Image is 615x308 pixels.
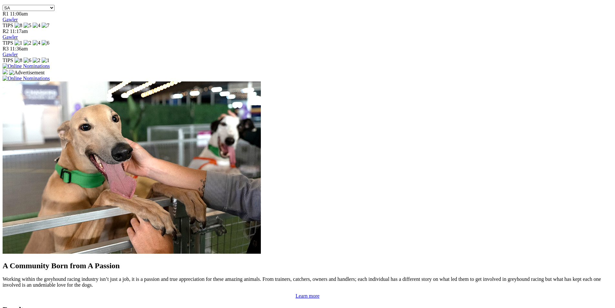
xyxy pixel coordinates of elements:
span: TIPS [3,58,13,63]
a: Gawler [3,52,18,57]
img: 7 [42,23,49,28]
span: R3 [3,46,9,51]
p: Working within the greyhound racing industry isn’t just a job, it is a passion and true appreciat... [3,276,612,288]
img: 6 [24,58,31,63]
h2: A Community Born from A Passion [3,261,612,270]
img: 2 [24,40,31,46]
img: Westy_Cropped.jpg [3,81,261,254]
img: 6 [42,40,49,46]
span: TIPS [3,23,13,28]
img: Online Nominations [3,76,50,81]
span: 11:00am [10,11,28,16]
img: 5 [24,23,31,28]
img: 2 [33,58,40,63]
span: TIPS [3,40,13,46]
img: 1 [42,58,49,63]
img: 4 [33,23,40,28]
img: 8 [15,23,22,28]
span: 11:17am [10,28,28,34]
img: 4 [33,40,40,46]
span: 11:36am [10,46,28,51]
a: Gawler [3,34,18,40]
a: Learn more [295,293,319,299]
span: R1 [3,11,9,16]
img: Advertisement [9,70,45,76]
img: 1 [15,40,22,46]
img: 15187_Greyhounds_GreysPlayCentral_Resize_SA_WebsiteBanner_300x115_2025.jpg [3,69,8,74]
img: Online Nominations [3,63,50,69]
a: Gawler [3,17,18,22]
img: 8 [15,58,22,63]
span: R2 [3,28,9,34]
